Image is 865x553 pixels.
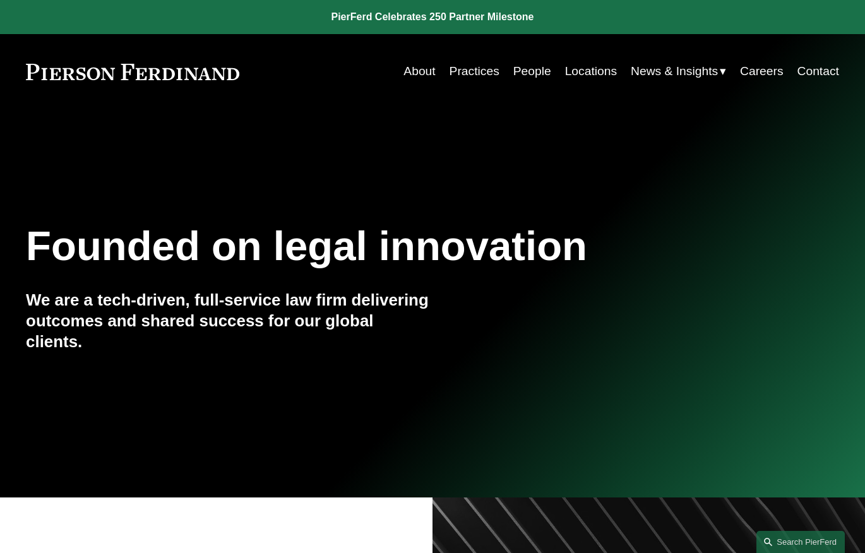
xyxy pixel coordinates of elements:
[26,290,432,352] h4: We are a tech-driven, full-service law firm delivering outcomes and shared success for our global...
[403,59,435,84] a: About
[631,61,718,83] span: News & Insights
[450,59,499,84] a: Practices
[26,223,703,270] h1: Founded on legal innovation
[740,59,784,84] a: Careers
[756,531,845,553] a: Search this site
[565,59,617,84] a: Locations
[513,59,551,84] a: People
[797,59,839,84] a: Contact
[631,59,726,84] a: folder dropdown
